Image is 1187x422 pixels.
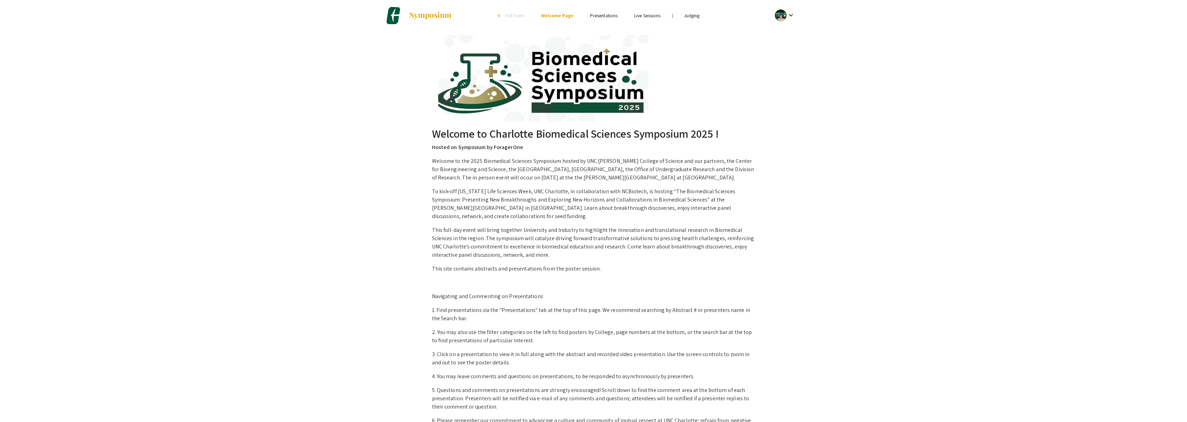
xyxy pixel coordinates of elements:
p: Navigating and Commenting on Presentations [432,292,755,301]
a: Judging [684,12,700,19]
p: 5. Questions and comments on presentations are strongly encouraged! Scroll down to find the comme... [432,386,755,411]
p: 4. You may leave comments and questions on presentations, to be responded to asynchronously by pr... [432,372,755,381]
p: Hosted on Symposium by ForagerOne [432,143,755,151]
button: Expand account dropdown [767,8,802,23]
p: To kick-off [US_STATE] Life Sciences Week, UNC Charlotte, in collaboration with NCBiotech, is hos... [432,187,755,220]
p: 2. You may also use the filter categories on the left to find posters by College, page numbers at... [432,328,755,345]
div: arrow_back_ios [498,13,502,18]
p: 1. Find presentations via the "Presentations" tab at the top of this page. We recommend searching... [432,306,755,323]
iframe: Chat [5,391,29,417]
a: Presentations [590,12,618,19]
p: This site contains abstracts and presentations from the poster session. [432,265,755,273]
a: Charlotte Biomedical Sciences Symposium 2025 [385,7,452,24]
mat-icon: Expand account dropdown [787,11,795,19]
img: Charlotte Biomedical Sciences Symposium 2025 [385,7,402,24]
h2: Welcome to Charlotte Biomedical Sciences Symposium 2025 ! [432,127,755,140]
img: Symposium by ForagerOne [409,11,452,20]
span: Exit Event [506,12,524,19]
a: Live Sessions [634,12,660,19]
img: Charlotte Biomedical Sciences Symposium 2025 [438,35,749,121]
p: This full-day event will bring together University and Industry to highlight the innovation and t... [432,226,755,259]
li: | [669,12,676,19]
p: Welcome to the 2025 Biomedical Sciences Symposium hosted by UNC [PERSON_NAME] College of Science ... [432,157,755,182]
p: 3. Click on a presentation to view it in full along with the abstract and recorded video presenta... [432,350,755,367]
a: Welcome Page [541,12,573,19]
